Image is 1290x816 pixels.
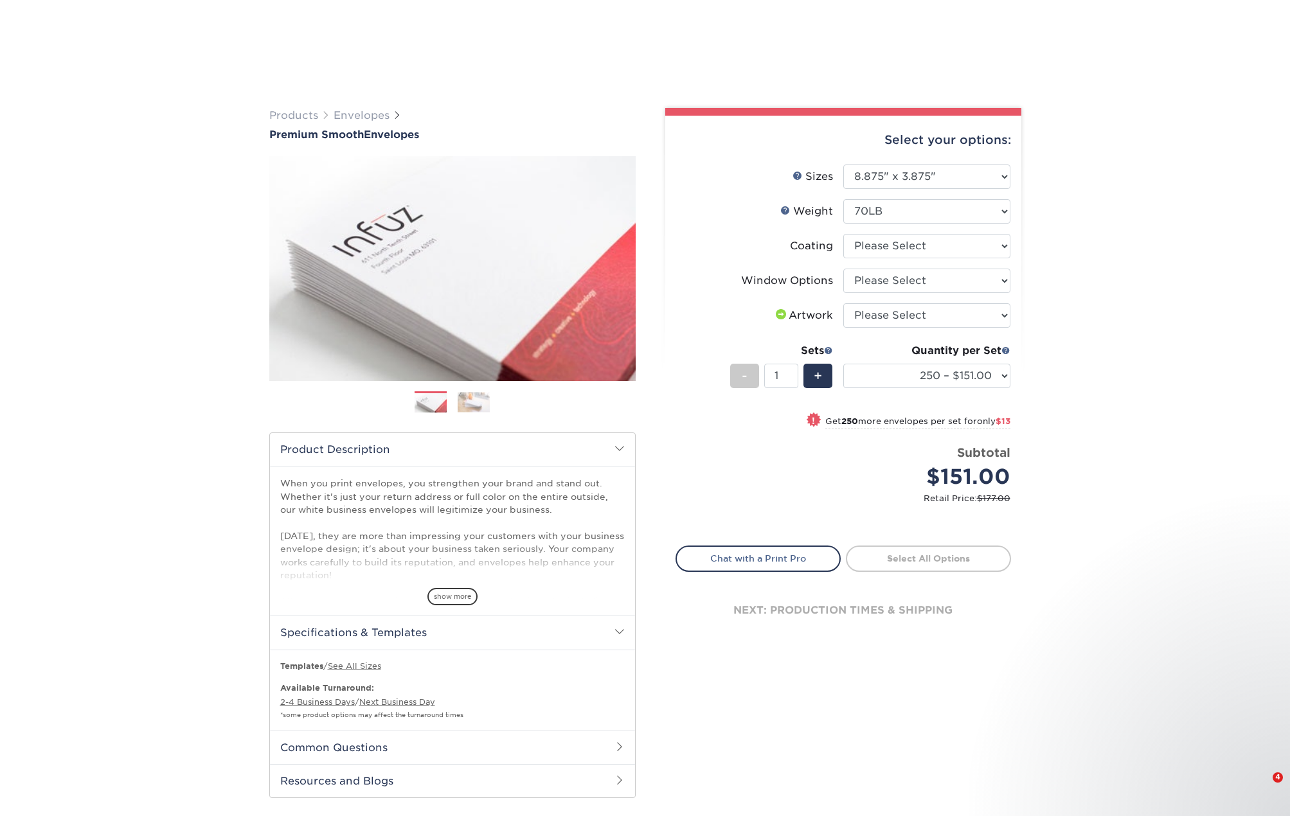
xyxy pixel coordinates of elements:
[269,142,636,395] img: Premium Smooth 01
[812,414,815,427] span: !
[359,697,435,707] a: Next Business Day
[773,308,833,323] div: Artwork
[269,109,318,121] a: Products
[270,433,635,466] h2: Product Description
[676,572,1011,649] div: next: production times & shipping
[825,416,1010,429] small: Get more envelopes per set for
[790,238,833,254] div: Coating
[270,731,635,764] h2: Common Questions
[843,343,1010,359] div: Quantity per Set
[1246,772,1277,803] iframe: Intercom live chat
[270,764,635,797] h2: Resources and Blogs
[676,545,841,571] a: Chat with a Print Pro
[780,204,833,219] div: Weight
[415,392,447,414] img: Envelopes 01
[458,392,490,412] img: Envelopes 02
[269,129,636,141] h1: Envelopes
[328,661,381,671] a: See All Sizes
[686,492,1010,504] small: Retail Price:
[280,711,463,718] small: *some product options may affect the turnaround times
[676,116,1011,164] div: Select your options:
[793,169,833,184] div: Sizes
[270,616,635,649] h2: Specifications & Templates
[280,697,355,707] a: 2-4 Business Days
[1273,772,1283,783] span: 4
[280,682,625,720] p: /
[977,493,1010,503] span: $177.00
[846,545,1011,571] a: Select All Options
[996,416,1010,426] span: $13
[269,129,636,141] a: Premium SmoothEnvelopes
[280,477,625,791] p: When you print envelopes, you strengthen your brand and stand out. Whether it's just your return ...
[742,366,748,386] span: -
[280,661,625,672] p: /
[427,588,478,605] span: show more
[269,129,364,141] span: Premium Smooth
[977,416,1010,426] span: only
[730,343,833,359] div: Sets
[853,461,1010,492] div: $151.00
[957,445,1010,459] strong: Subtotal
[814,366,822,386] span: +
[280,661,323,671] b: Templates
[741,273,833,288] div: Window Options
[280,683,374,693] b: Available Turnaround:
[334,109,390,121] a: Envelopes
[841,416,858,426] strong: 250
